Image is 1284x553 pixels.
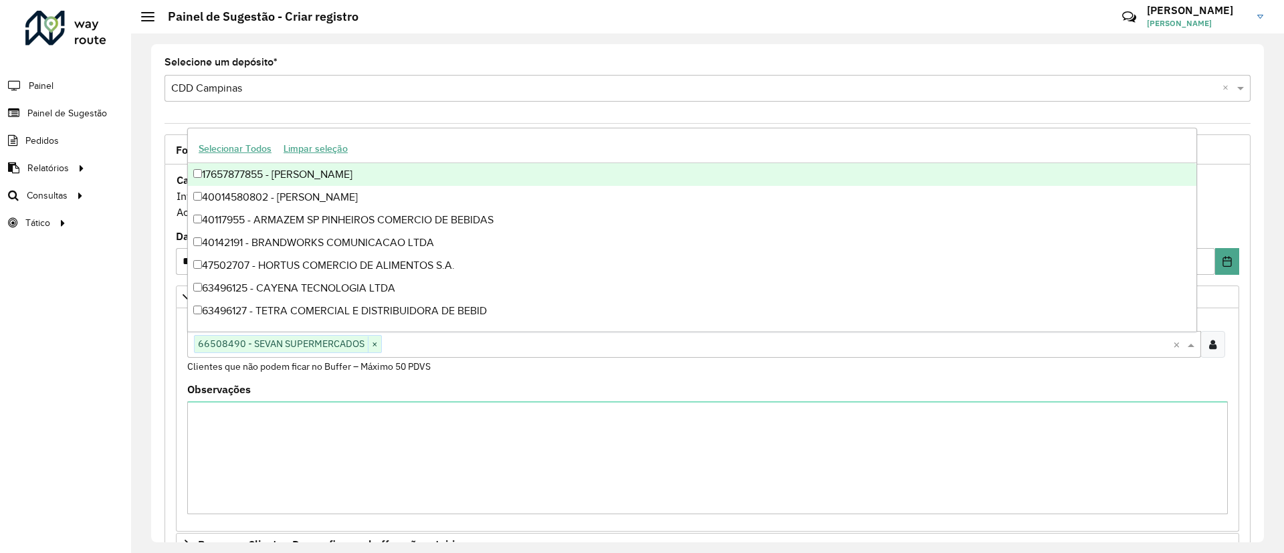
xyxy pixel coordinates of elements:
small: Clientes que não podem ficar no Buffer – Máximo 50 PDVS [187,360,431,372]
span: Pedidos [25,134,59,148]
label: Data de Vigência Inicial [176,228,298,244]
div: 66500007 - BAR E LANCHONETE FUK [188,322,1196,345]
a: Contato Rápido [1115,3,1144,31]
label: Observações [187,381,251,397]
button: Choose Date [1215,248,1239,275]
button: Selecionar Todos [193,138,278,159]
span: Tático [25,216,50,230]
div: 63496125 - CAYENA TECNOLOGIA LTDA [188,277,1196,300]
a: Priorizar Cliente - Não podem ficar no buffer [176,286,1239,308]
h3: [PERSON_NAME] [1147,4,1247,17]
span: Formulário Painel de Sugestão [176,144,327,155]
span: Relatórios [27,161,69,175]
strong: Cadastro Painel de sugestão de roteirização: [177,173,397,187]
div: Informe a data de inicio, fim e preencha corretamente os campos abaixo. Ao final, você irá pré-vi... [176,171,1239,221]
span: Preservar Cliente - Devem ficar no buffer, não roteirizar [198,539,470,550]
span: Painel [29,79,53,93]
div: 63496127 - TETRA COMERCIAL E DISTRIBUIDORA DE BEBID [188,300,1196,322]
button: Limpar seleção [278,138,354,159]
div: 40117955 - ARMAZEM SP PINHEIROS COMERCIO DE BEBIDAS [188,209,1196,231]
span: Clear all [1222,80,1234,96]
span: Painel de Sugestão [27,106,107,120]
div: 17657877855 - [PERSON_NAME] [188,163,1196,186]
span: Clear all [1173,336,1184,352]
div: 47502707 - HORTUS COMERCIO DE ALIMENTOS S.A. [188,254,1196,277]
label: Selecione um depósito [165,54,278,70]
span: × [368,336,381,352]
span: [PERSON_NAME] [1147,17,1247,29]
h2: Painel de Sugestão - Criar registro [154,9,358,24]
span: 66508490 - SEVAN SUPERMERCADOS [195,336,368,352]
div: 40014580802 - [PERSON_NAME] [188,186,1196,209]
span: Consultas [27,189,68,203]
div: 40142191 - BRANDWORKS COMUNICACAO LTDA [188,231,1196,254]
div: Priorizar Cliente - Não podem ficar no buffer [176,308,1239,532]
ng-dropdown-panel: Options list [187,128,1197,332]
